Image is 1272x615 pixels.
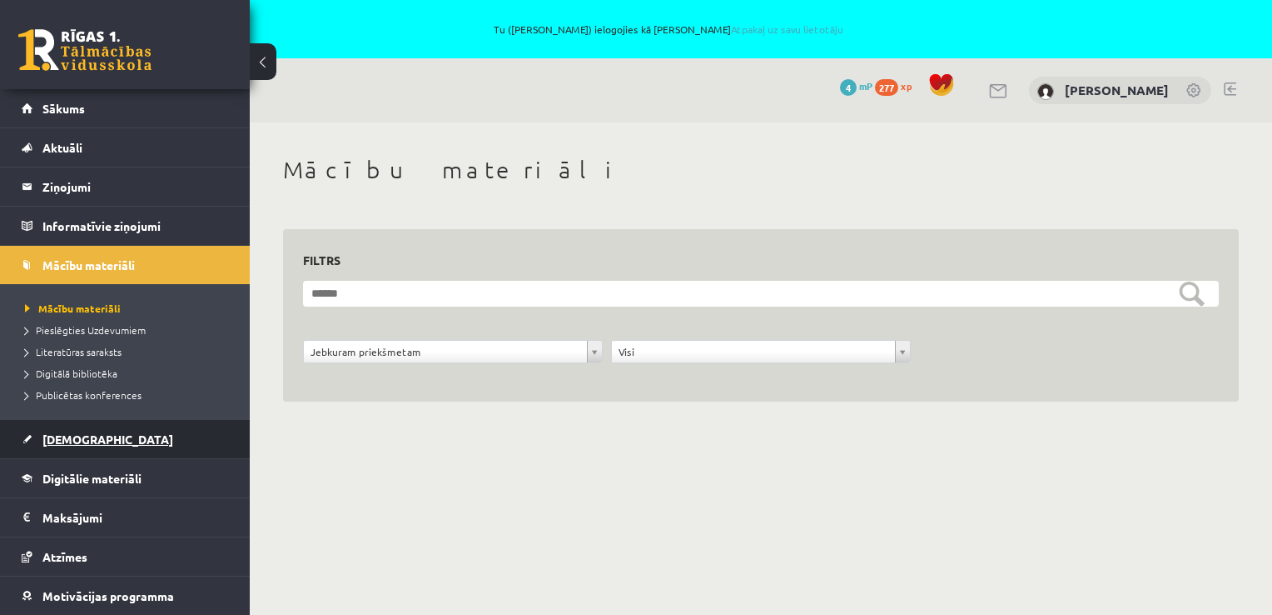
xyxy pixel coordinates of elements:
a: Informatīvie ziņojumi [22,207,229,245]
span: mP [859,79,872,92]
a: Pieslēgties Uzdevumiem [25,322,233,337]
span: Atzīmes [42,549,87,564]
h3: Filtrs [303,249,1199,272]
a: Jebkuram priekšmetam [304,341,602,362]
span: Jebkuram priekšmetam [311,341,580,362]
h1: Mācību materiāli [283,156,1239,184]
span: Literatūras saraksts [25,345,122,358]
span: Tu ([PERSON_NAME]) ielogojies kā [PERSON_NAME] [191,24,1145,34]
a: Mācību materiāli [22,246,229,284]
a: Rīgas 1. Tālmācības vidusskola [18,29,152,71]
legend: Ziņojumi [42,167,229,206]
legend: Maksājumi [42,498,229,537]
a: Literatūras saraksts [25,344,233,359]
a: [PERSON_NAME] [1065,82,1169,98]
span: 4 [840,79,857,96]
a: Digitālie materiāli [22,459,229,497]
span: Mācību materiāli [42,257,135,272]
a: Motivācijas programma [22,577,229,615]
span: Motivācijas programma [42,588,174,603]
span: Aktuāli [42,140,82,155]
a: Ziņojumi [22,167,229,206]
a: [DEMOGRAPHIC_DATA] [22,420,229,458]
span: [DEMOGRAPHIC_DATA] [42,432,173,447]
a: Mācību materiāli [25,301,233,316]
a: 277 xp [875,79,920,92]
a: Maksājumi [22,498,229,537]
span: Pieslēgties Uzdevumiem [25,323,146,337]
span: Sākums [42,101,85,116]
a: Visi [612,341,910,362]
a: Sākums [22,89,229,127]
a: Atzīmes [22,537,229,576]
a: Aktuāli [22,128,229,167]
img: Elīna Kivriņa [1037,83,1054,100]
span: Digitālā bibliotēka [25,367,117,380]
a: 4 mP [840,79,872,92]
legend: Informatīvie ziņojumi [42,207,229,245]
span: Publicētas konferences [25,388,142,402]
span: Visi [619,341,888,362]
span: Digitālie materiāli [42,471,142,486]
span: xp [901,79,912,92]
span: 277 [875,79,898,96]
span: Mācību materiāli [25,302,121,315]
a: Publicētas konferences [25,387,233,402]
a: Atpakaļ uz savu lietotāju [731,22,843,36]
a: Digitālā bibliotēka [25,366,233,381]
